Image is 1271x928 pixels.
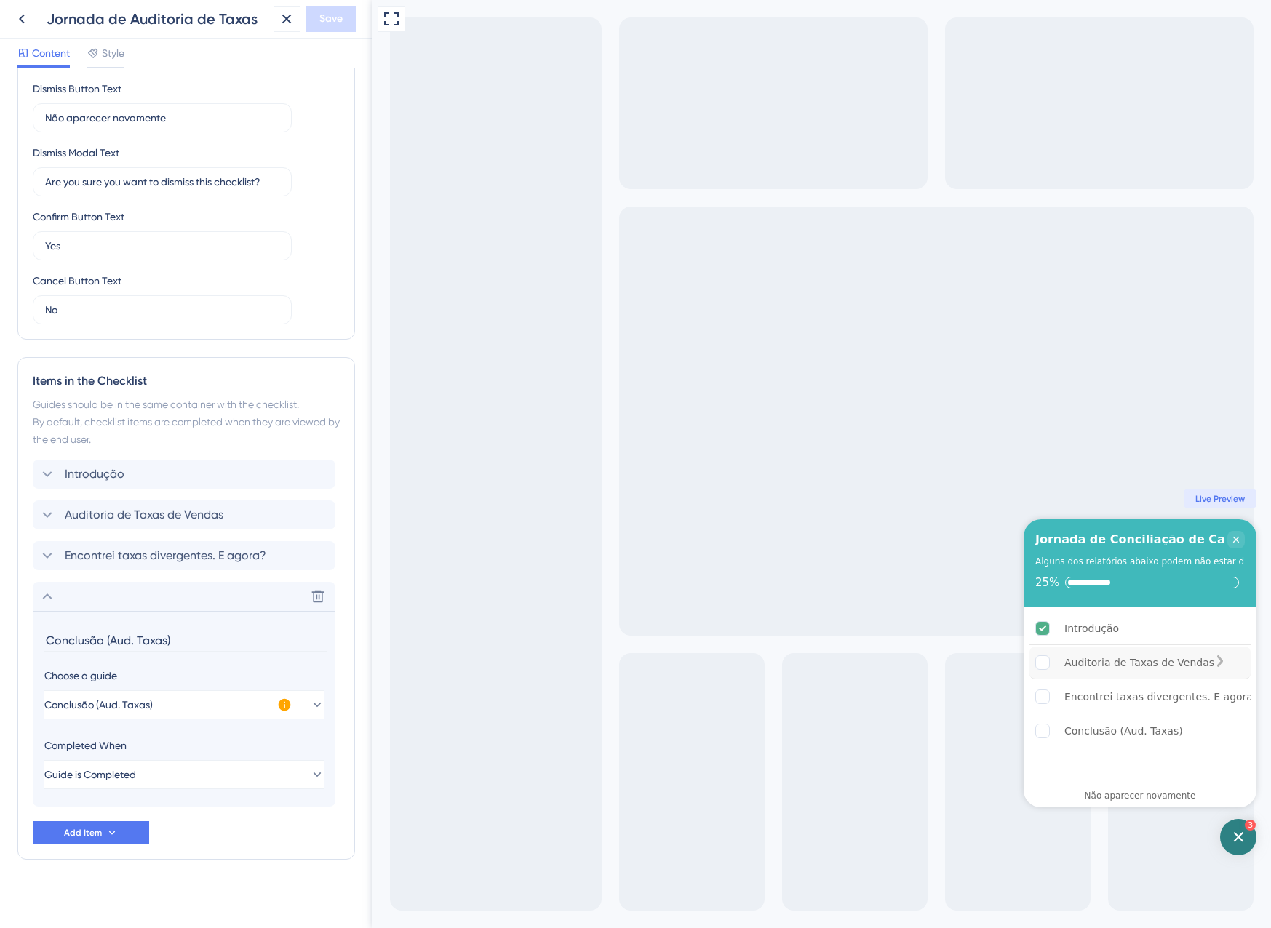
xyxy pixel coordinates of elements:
div: Items in the Checklist [33,372,340,390]
div: Close Checklist [855,531,872,548]
div: Checklist items [651,607,884,780]
div: Dismiss Button Text [33,80,121,97]
input: Type the value [45,302,279,318]
div: Cancel Button Text [33,272,121,289]
div: Introdução [692,620,746,637]
button: Conclusão (Aud. Taxas) [44,690,324,719]
span: Encontrei taxas divergentes. E agora? [65,547,266,564]
span: Introdução [65,465,124,483]
div: Encontrei taxas divergentes. E agora? is incomplete. [657,681,878,713]
div: Completed When [44,737,324,754]
div: Checklist progress: 25% [663,576,872,589]
div: Conclusão (Aud. Taxas) is incomplete. [657,715,878,747]
div: Checklist Container [651,519,884,807]
div: Encontrei taxas divergentes. E agora? [692,688,885,705]
div: Introdução is complete. [657,612,878,645]
input: Type the value [45,110,279,126]
div: 3 [872,820,883,831]
div: Auditoria de Taxas de Vendas is incomplete. [657,647,878,679]
input: Type the value [45,174,279,190]
span: Auditoria de Taxas de Vendas [65,506,223,524]
div: Dismiss Modal Text [33,144,119,161]
span: Save [319,10,343,28]
span: Live Preview [823,493,872,505]
button: Add Item [33,821,149,844]
div: Jornada de Auditoria de Taxas [47,9,268,29]
div: 25% [663,576,687,589]
button: Guide is Completed [44,760,324,789]
span: Style [102,44,124,62]
div: Não aparecer novamente [712,790,824,801]
div: Confirm Button Text [33,208,124,225]
div: Jornada de Conciliação de Cancelamentos [663,531,936,548]
span: Content [32,44,70,62]
div: Open Checklist, remaining modules: 3 [848,819,884,855]
div: Conclusão (Aud. Taxas) [692,722,810,740]
button: Save [306,6,356,32]
input: Type the value [45,238,279,254]
span: Guide is Completed [44,766,136,783]
div: Guides should be in the same container with the checklist. By default, checklist items are comple... [33,396,340,448]
div: Choose a guide [44,667,324,684]
span: Add Item [64,827,102,839]
div: Auditoria de Taxas de Vendas [692,654,842,671]
span: Conclusão (Aud. Taxas) [44,696,153,713]
div: Alguns dos relatórios abaixo podem não estar disponíveis para a sua conta [663,554,991,569]
input: Header [44,629,327,652]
